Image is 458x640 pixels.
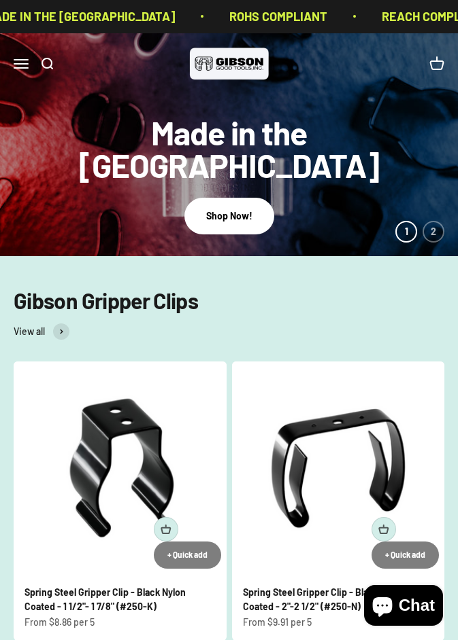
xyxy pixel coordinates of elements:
div: Shop Now! [206,209,252,224]
button: 1 [395,221,417,243]
sale-price: From $8.86 per 5 [24,615,95,630]
split-lines: Made in the [GEOGRAPHIC_DATA] [14,145,444,185]
button: + Quick add [372,541,439,568]
inbox-online-store-chat: Shopify online store chat [360,585,447,629]
button: Shop Now! [184,198,274,234]
a: Spring Steel Gripper Clip - Black Nylon Coated - 1 1/2"- 1 7/8" (#250-K) [24,586,186,612]
split-lines: Gibson Gripper Clips [14,287,198,313]
button: + Quick add [154,517,178,541]
button: + Quick add [154,541,221,568]
img: Gripper clip, made & shipped from the USA! [14,361,227,574]
button: 2 [423,221,444,243]
div: + Quick add [167,548,208,561]
img: Gripper clip, made & shipped from the USA! [232,361,445,574]
sale-price: From $9.91 per 5 [243,615,312,630]
span: View all [14,324,45,339]
p: ROHS COMPLIANT [223,7,321,26]
button: + Quick add [372,517,396,541]
a: View all [14,323,69,340]
a: Spring Steel Gripper Clip - Black Vinyl Coated - 2"-2 1/2" (#250-N) [243,586,402,612]
div: + Quick add [385,548,425,561]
